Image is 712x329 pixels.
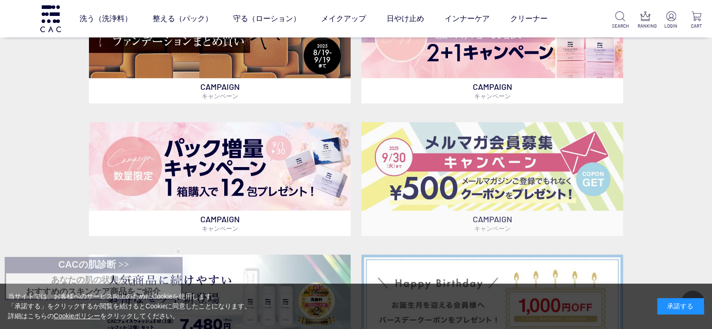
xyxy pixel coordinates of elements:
[89,122,351,211] img: パック増量キャンペーン
[474,225,510,232] span: キャンペーン
[233,6,301,32] a: 守る（ローション）
[321,6,366,32] a: メイクアップ
[612,22,628,29] p: SEARCH
[663,11,679,29] a: LOGIN
[361,122,623,211] img: メルマガ会員募集
[153,6,213,32] a: 整える（パック）
[510,6,548,32] a: クリーナー
[54,312,101,320] a: Cookieポリシー
[387,6,424,32] a: 日やけ止め
[89,211,351,236] p: CAMPAIGN
[361,122,623,236] a: メルマガ会員募集 メルマガ会員募集 CAMPAIGNキャンペーン
[202,225,238,232] span: キャンペーン
[445,6,490,32] a: インナーケア
[8,292,251,321] div: 当サイトでは、お客様へのサービス向上のためにCookieを使用します。 「承諾する」をクリックするか閲覧を続けるとCookieに同意したことになります。 詳細はこちらの をクリックしてください。
[612,11,628,29] a: SEARCH
[39,5,62,32] img: logo
[89,122,351,236] a: パック増量キャンペーン パック増量キャンペーン CAMPAIGNキャンペーン
[202,92,238,100] span: キャンペーン
[663,22,679,29] p: LOGIN
[638,11,654,29] a: RANKING
[688,11,705,29] a: CART
[474,92,510,100] span: キャンペーン
[688,22,705,29] p: CART
[89,78,351,103] p: CAMPAIGN
[361,78,623,103] p: CAMPAIGN
[80,6,132,32] a: 洗う（洗浄料）
[361,211,623,236] p: CAMPAIGN
[657,298,704,314] div: 承諾する
[638,22,654,29] p: RANKING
